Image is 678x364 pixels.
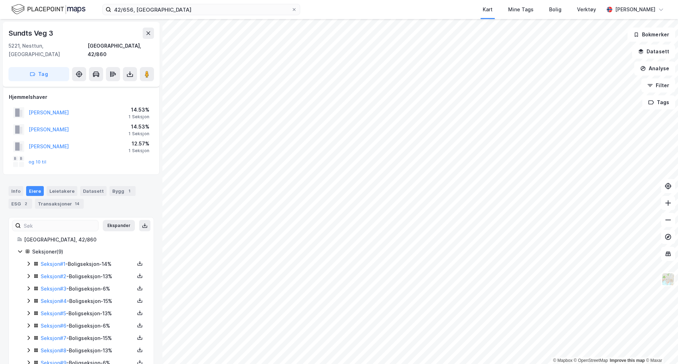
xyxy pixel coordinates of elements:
[35,199,84,209] div: Transaksjoner
[8,42,88,59] div: 5221, Nesttun, [GEOGRAPHIC_DATA]
[41,310,66,316] a: Seksjon#5
[661,273,675,286] img: Z
[129,148,149,154] div: 1 Seksjon
[643,330,678,364] div: Kontrollprogram for chat
[41,309,135,318] div: - Boligseksjon - 13%
[129,114,149,120] div: 1 Seksjon
[41,272,135,281] div: - Boligseksjon - 13%
[483,5,493,14] div: Kart
[8,186,23,196] div: Info
[47,186,77,196] div: Leietakere
[642,95,675,109] button: Tags
[549,5,561,14] div: Bolig
[8,67,69,81] button: Tag
[643,330,678,364] iframe: Chat Widget
[41,334,135,342] div: - Boligseksjon - 15%
[88,42,154,59] div: [GEOGRAPHIC_DATA], 42/860
[126,187,133,195] div: 1
[111,4,291,15] input: Søk på adresse, matrikkel, gårdeiere, leietakere eller personer
[41,273,66,279] a: Seksjon#2
[41,298,67,304] a: Seksjon#4
[41,347,66,353] a: Seksjon#8
[21,220,98,231] input: Søk
[11,3,85,16] img: logo.f888ab2527a4732fd821a326f86c7f29.svg
[129,123,149,131] div: 14.53%
[103,220,135,231] button: Ekspander
[129,131,149,137] div: 1 Seksjon
[574,358,608,363] a: OpenStreetMap
[41,346,135,355] div: - Boligseksjon - 13%
[41,261,65,267] a: Seksjon#1
[610,358,645,363] a: Improve this map
[80,186,107,196] div: Datasett
[32,247,145,256] div: Seksjoner ( 9 )
[41,286,66,292] a: Seksjon#3
[8,28,55,39] div: Sundts Veg 3
[109,186,136,196] div: Bygg
[641,78,675,93] button: Filter
[615,5,655,14] div: [PERSON_NAME]
[41,285,135,293] div: - Boligseksjon - 6%
[129,139,149,148] div: 12.57%
[8,199,32,209] div: ESG
[577,5,596,14] div: Verktøy
[73,200,81,207] div: 14
[9,93,154,101] div: Hjemmelshaver
[508,5,534,14] div: Mine Tags
[41,335,66,341] a: Seksjon#7
[553,358,572,363] a: Mapbox
[632,44,675,59] button: Datasett
[26,186,44,196] div: Eiere
[129,106,149,114] div: 14.53%
[41,323,66,329] a: Seksjon#6
[24,235,145,244] div: [GEOGRAPHIC_DATA], 42/860
[41,260,135,268] div: - Boligseksjon - 14%
[41,322,135,330] div: - Boligseksjon - 6%
[41,297,135,305] div: - Boligseksjon - 15%
[22,200,29,207] div: 2
[634,61,675,76] button: Analyse
[628,28,675,42] button: Bokmerker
